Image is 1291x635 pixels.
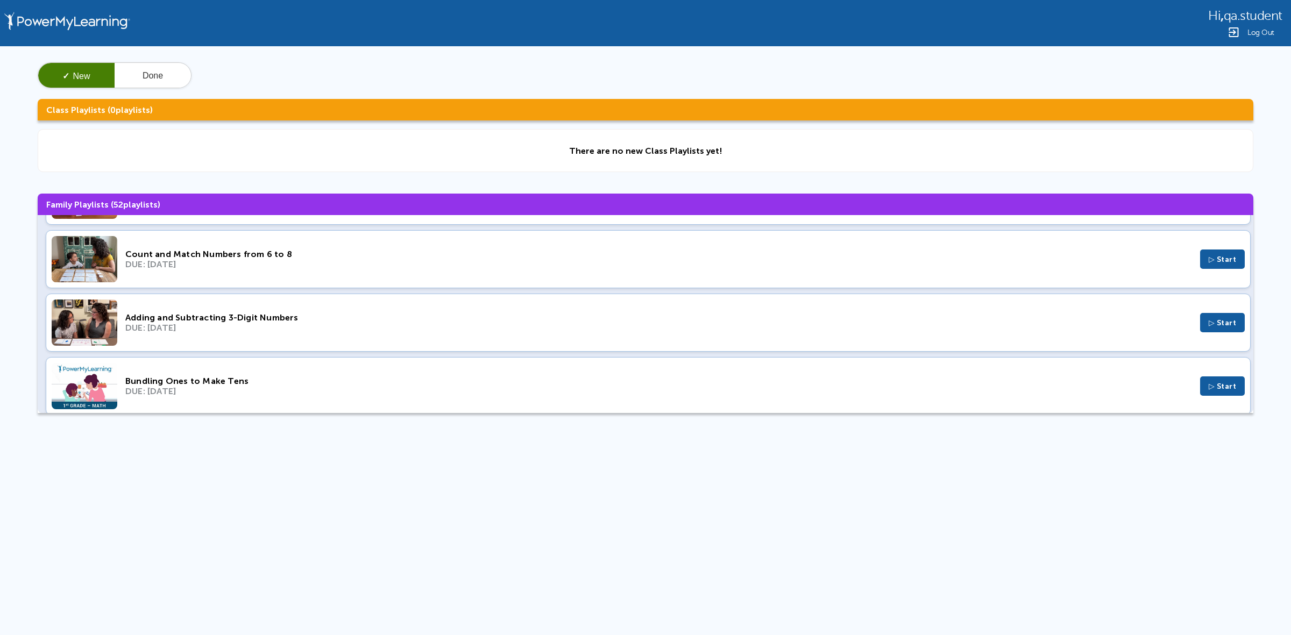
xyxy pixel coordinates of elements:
[1245,587,1283,627] iframe: Chat
[1247,28,1274,37] span: Log Out
[125,386,1192,396] div: DUE: [DATE]
[1209,382,1237,391] span: ▷ Start
[1224,9,1282,23] span: qa.student
[125,312,1192,323] div: Adding and Subtracting 3-Digit Numbers
[1200,313,1245,332] button: ▷ Start
[569,146,722,156] div: There are no new Class Playlists yet!
[52,363,117,409] img: Thumbnail
[1208,8,1282,23] div: ,
[115,63,191,89] button: Done
[38,194,1253,215] h3: Family Playlists ( playlists)
[1209,255,1237,264] span: ▷ Start
[52,299,117,346] img: Thumbnail
[125,323,1192,333] div: DUE: [DATE]
[125,259,1192,269] div: DUE: [DATE]
[1208,9,1221,23] span: Hi
[1209,318,1237,327] span: ▷ Start
[52,236,117,282] img: Thumbnail
[1227,26,1240,39] img: Logout Icon
[1200,249,1245,269] button: ▷ Start
[125,249,1192,259] div: Count and Match Numbers from 6 to 8
[114,199,123,210] span: 52
[62,72,69,81] span: ✓
[38,63,115,89] button: ✓New
[110,105,116,115] span: 0
[125,376,1192,386] div: Bundling Ones to Make Tens
[1200,376,1245,396] button: ▷ Start
[38,99,1253,120] h3: Class Playlists ( playlists)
